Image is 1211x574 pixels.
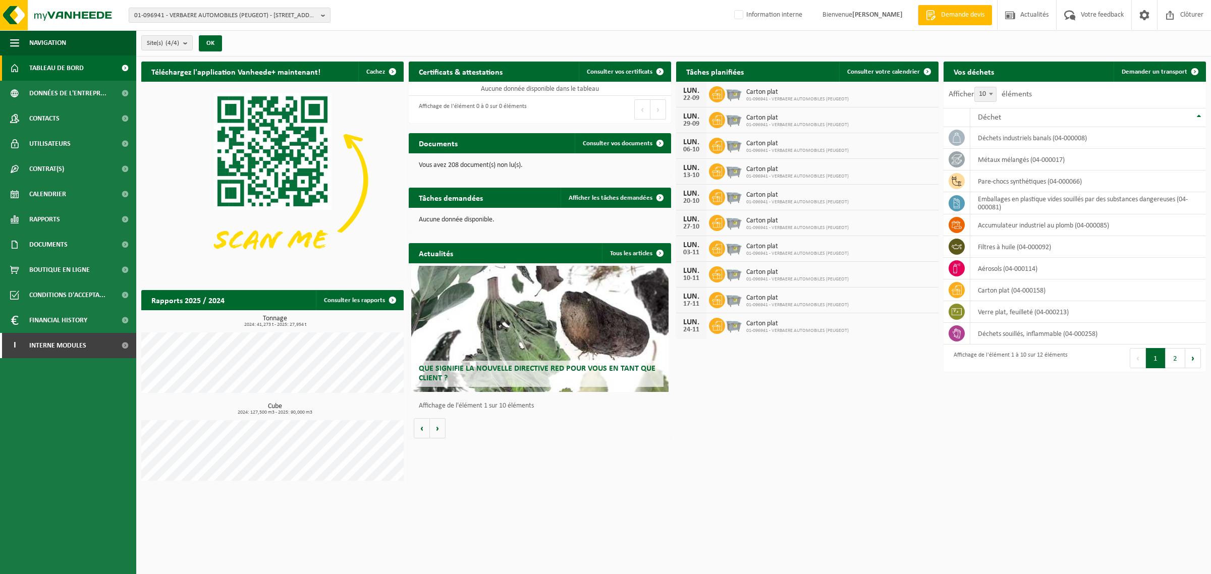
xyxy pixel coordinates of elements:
[852,11,903,19] strong: [PERSON_NAME]
[974,87,997,102] span: 10
[430,418,446,438] button: Volgende
[575,133,670,153] a: Consulter vos documents
[939,10,987,20] span: Demande devis
[358,62,403,82] button: Cachez
[725,316,742,333] img: WB-2500-GAL-GY-01
[681,164,701,172] div: LUN.
[419,403,666,410] p: Affichage de l'élément 1 sur 10 éléments
[746,328,849,334] span: 01-096941 - VERBAERE AUTOMOBILES (PEUGEOT)
[746,294,849,302] span: Carton plat
[602,243,670,263] a: Tous les articles
[29,333,86,358] span: Interne modules
[681,198,701,205] div: 20-10
[583,140,652,147] span: Consulter vos documents
[746,174,849,180] span: 01-096941 - VERBAERE AUTOMOBILES (PEUGEOT)
[634,99,650,120] button: Previous
[409,82,671,96] td: Aucune donnée disponible dans le tableau
[1185,348,1201,368] button: Next
[146,315,404,327] h3: Tonnage
[587,69,652,75] span: Consulter vos certificats
[725,162,742,179] img: WB-2500-GAL-GY-01
[725,136,742,153] img: WB-2500-GAL-GY-01
[29,81,106,106] span: Données de l'entrepr...
[746,165,849,174] span: Carton plat
[746,251,849,257] span: 01-096941 - VERBAERE AUTOMOBILES (PEUGEOT)
[970,279,1206,301] td: carton plat (04-000158)
[29,207,60,232] span: Rapports
[681,241,701,249] div: LUN.
[409,188,493,207] h2: Tâches demandées
[746,140,849,148] span: Carton plat
[316,290,403,310] a: Consulter les rapports
[681,249,701,256] div: 03-11
[725,239,742,256] img: WB-2500-GAL-GY-01
[146,410,404,415] span: 2024: 127,500 m3 - 2025: 90,000 m3
[1114,62,1205,82] a: Demander un transport
[970,301,1206,323] td: verre plat, feuilleté (04-000213)
[681,275,701,282] div: 10-11
[199,35,222,51] button: OK
[970,236,1206,258] td: filtres à huile (04-000092)
[1122,69,1187,75] span: Demander un transport
[978,113,1001,122] span: Déchet
[746,217,849,225] span: Carton plat
[681,121,701,128] div: 29-09
[409,62,513,81] h2: Certificats & attestations
[681,172,701,179] div: 13-10
[725,85,742,102] img: WB-2500-GAL-GY-01
[746,122,849,128] span: 01-096941 - VERBAERE AUTOMOBILES (PEUGEOT)
[29,257,90,282] span: Boutique en ligne
[166,40,179,46] count: (4/4)
[29,156,64,182] span: Contrat(s)
[970,258,1206,279] td: aérosols (04-000114)
[681,95,701,102] div: 22-09
[419,365,655,382] span: Que signifie la nouvelle directive RED pour vous en tant que client ?
[650,99,666,120] button: Next
[366,69,385,75] span: Cachez
[134,8,317,23] span: 01-096941 - VERBAERE AUTOMOBILES (PEUGEOT) - [STREET_ADDRESS]
[29,131,71,156] span: Utilisateurs
[975,87,996,101] span: 10
[681,190,701,198] div: LUN.
[949,90,1032,98] label: Afficher éléments
[141,62,331,81] h2: Téléchargez l'application Vanheede+ maintenant!
[1166,348,1185,368] button: 2
[146,403,404,415] h3: Cube
[29,182,66,207] span: Calendrier
[839,62,938,82] a: Consulter votre calendrier
[681,146,701,153] div: 06-10
[970,214,1206,236] td: accumulateur industriel au plomb (04-000085)
[579,62,670,82] a: Consulter vos certificats
[414,98,527,121] div: Affichage de l'élément 0 à 0 sur 0 éléments
[681,267,701,275] div: LUN.
[681,138,701,146] div: LUN.
[29,106,60,131] span: Contacts
[409,133,468,153] h2: Documents
[725,110,742,128] img: WB-2500-GAL-GY-01
[970,127,1206,149] td: déchets industriels banals (04-000008)
[746,302,849,308] span: 01-096941 - VERBAERE AUTOMOBILES (PEUGEOT)
[681,318,701,326] div: LUN.
[141,290,235,310] h2: Rapports 2025 / 2024
[746,191,849,199] span: Carton plat
[746,276,849,282] span: 01-096941 - VERBAERE AUTOMOBILES (PEUGEOT)
[746,225,849,231] span: 01-096941 - VERBAERE AUTOMOBILES (PEUGEOT)
[676,62,754,81] h2: Tâches planifiées
[970,323,1206,345] td: déchets souillés, inflammable (04-000258)
[746,199,849,205] span: 01-096941 - VERBAERE AUTOMOBILES (PEUGEOT)
[681,215,701,223] div: LUN.
[411,266,669,392] a: Que signifie la nouvelle directive RED pour vous en tant que client ?
[725,188,742,205] img: WB-2500-GAL-GY-01
[949,347,1068,369] div: Affichage de l'élément 1 à 10 sur 12 éléments
[746,320,849,328] span: Carton plat
[847,69,920,75] span: Consulter votre calendrier
[725,291,742,308] img: WB-2500-GAL-GY-01
[725,265,742,282] img: WB-2500-GAL-GY-01
[746,148,849,154] span: 01-096941 - VERBAERE AUTOMOBILES (PEUGEOT)
[419,162,661,169] p: Vous avez 208 document(s) non lu(s).
[918,5,992,25] a: Demande devis
[147,36,179,51] span: Site(s)
[681,326,701,333] div: 24-11
[29,308,87,333] span: Financial History
[746,96,849,102] span: 01-096941 - VERBAERE AUTOMOBILES (PEUGEOT)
